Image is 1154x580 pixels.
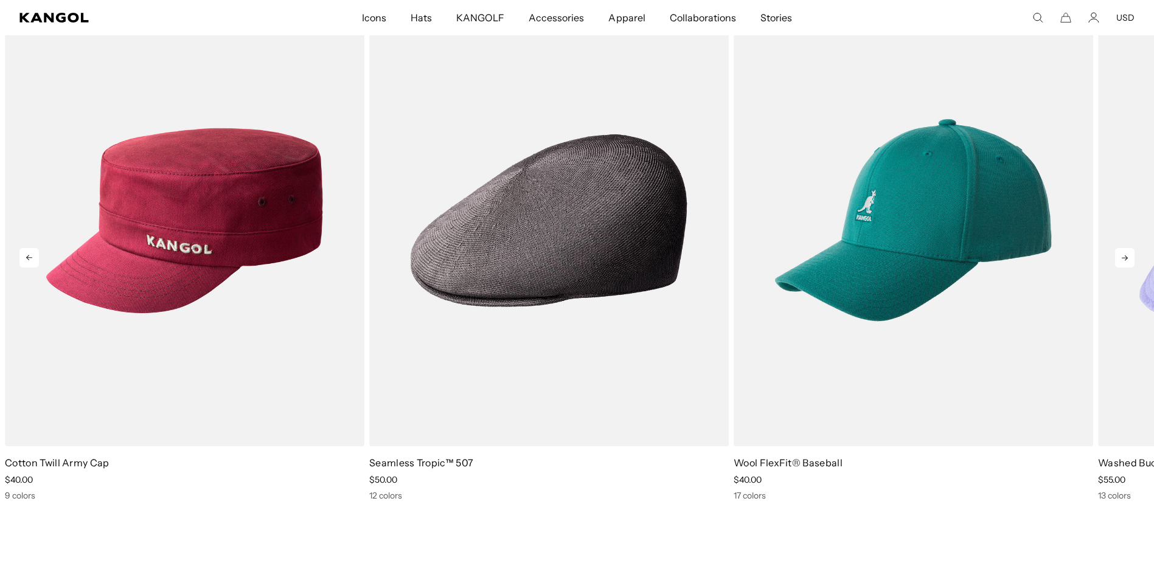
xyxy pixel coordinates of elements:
a: Account [1088,12,1099,23]
span: $50.00 [369,474,397,485]
div: 17 colors [734,490,1093,501]
button: Cart [1060,12,1071,23]
a: Seamless Tropic™ 507 [369,457,473,469]
a: Wool FlexFit® Baseball [734,457,843,469]
span: $55.00 [1098,474,1125,485]
summary: Search here [1032,12,1043,23]
span: $40.00 [5,474,33,485]
a: Kangol [19,13,240,22]
div: 9 colors [5,490,364,501]
div: 12 colors [369,490,729,501]
a: Cotton Twill Army Cap [5,457,109,469]
span: $40.00 [734,474,762,485]
button: USD [1116,12,1135,23]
